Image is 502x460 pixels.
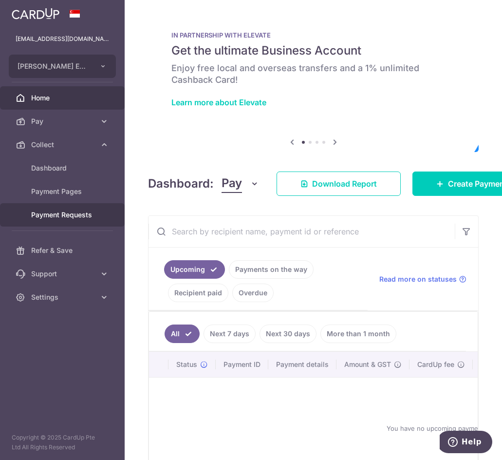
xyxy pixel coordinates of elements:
span: Support [31,269,95,279]
span: Read more on statuses [379,274,457,284]
span: Refer & Save [31,246,95,255]
h6: Enjoy free local and overseas transfers and a 1% unlimited Cashback Card! [171,62,455,86]
a: Recipient paid [168,284,228,302]
a: More than 1 month [320,325,396,343]
span: CardUp fee [417,360,454,369]
img: Renovation banner [148,16,479,152]
span: Payment Pages [31,187,95,196]
span: Status [176,360,197,369]
span: Download Report [312,178,377,190]
a: Next 7 days [204,325,256,343]
span: [PERSON_NAME] EYE CARE PTE. LTD. [18,61,90,71]
span: Dashboard [31,163,95,173]
img: CardUp [12,8,59,19]
span: Payment Requests [31,210,95,220]
th: Payment details [268,352,336,377]
a: Payments on the way [229,260,314,279]
a: Read more on statuses [379,274,466,284]
th: Payment ID [216,352,268,377]
button: [PERSON_NAME] EYE CARE PTE. LTD. [9,55,116,78]
h4: Dashboard: [148,175,214,192]
button: Pay [222,174,259,193]
p: IN PARTNERSHIP WITH ELEVATE [171,31,455,39]
span: Collect [31,140,95,150]
a: All [165,325,200,343]
a: Learn more about Elevate [171,97,266,107]
p: [EMAIL_ADDRESS][DOMAIN_NAME] [16,34,109,44]
iframe: Opens a widget where you can find more information [440,431,492,455]
span: Pay [222,174,242,193]
a: Overdue [232,284,274,302]
h5: Get the ultimate Business Account [171,43,455,58]
a: Upcoming [164,260,225,279]
span: Settings [31,292,95,302]
input: Search by recipient name, payment id or reference [149,216,455,247]
span: Home [31,93,95,103]
a: Download Report [277,172,401,196]
a: Next 30 days [260,325,316,343]
span: Amount & GST [344,360,391,369]
span: Pay [31,116,95,126]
